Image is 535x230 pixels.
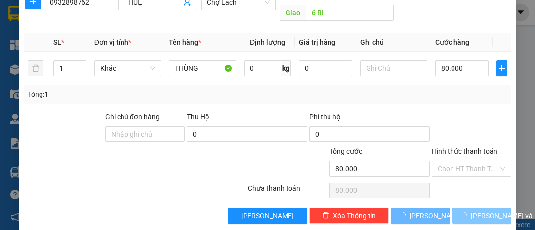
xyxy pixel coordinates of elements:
input: Ghi chú đơn hàng [105,126,185,142]
span: loading [399,212,410,219]
span: Giao [280,5,306,21]
span: kg [281,60,291,76]
span: Tên hàng [169,38,201,46]
button: [PERSON_NAME] và In [452,208,511,224]
span: [PERSON_NAME] [241,210,294,221]
button: plus [496,60,507,76]
span: plus [497,64,507,72]
span: delete [322,212,329,220]
div: Tổng: 1 [28,89,207,100]
button: [PERSON_NAME] [391,208,450,224]
input: 0 [299,60,352,76]
div: Phí thu hộ [309,111,430,126]
span: Định lượng [250,38,285,46]
span: loading [460,212,471,219]
span: Tổng cước [329,147,362,155]
label: Hình thức thanh toán [432,147,497,155]
button: deleteXóa Thông tin [309,208,389,224]
input: Dọc đường [306,5,393,21]
span: Xóa Thông tin [333,210,376,221]
input: Ghi Chú [360,60,427,76]
button: delete [28,60,43,76]
input: VD: Bàn, Ghế [169,60,236,76]
label: Ghi chú đơn hàng [105,113,160,121]
span: SL [53,38,61,46]
span: Đơn vị tính [94,38,131,46]
th: Ghi chú [356,33,431,52]
span: Giá trị hàng [299,38,335,46]
div: Chưa thanh toán [247,183,329,200]
span: Cước hàng [435,38,469,46]
button: [PERSON_NAME] [228,208,307,224]
span: Thu Hộ [187,113,209,121]
span: [PERSON_NAME] [410,210,462,221]
span: Khác [100,61,156,76]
